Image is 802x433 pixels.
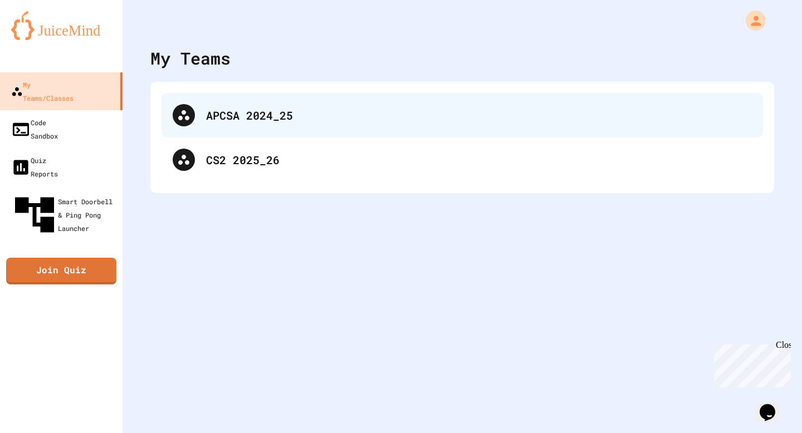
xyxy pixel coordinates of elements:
div: CS2 2025_26 [206,151,752,168]
div: Chat with us now!Close [4,4,77,71]
iframe: chat widget [710,340,791,387]
div: Code Sandbox [11,116,58,142]
img: logo-orange.svg [11,11,111,40]
div: APCSA 2024_25 [206,107,752,124]
div: My Teams/Classes [11,78,74,105]
div: My Account [734,8,769,33]
div: CS2 2025_26 [162,137,763,182]
div: APCSA 2024_25 [162,93,763,137]
div: Smart Doorbell & Ping Pong Launcher [11,191,118,238]
div: My Teams [150,46,231,71]
div: Quiz Reports [11,154,58,180]
iframe: chat widget [755,388,791,422]
a: Join Quiz [6,258,116,284]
